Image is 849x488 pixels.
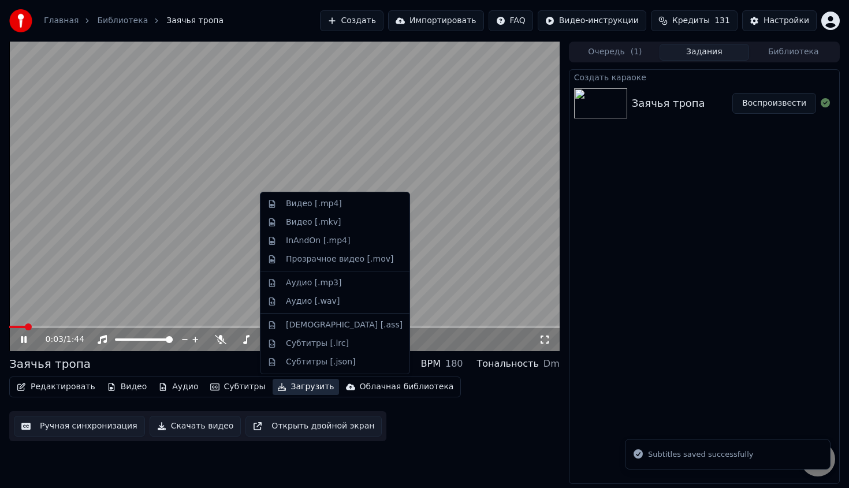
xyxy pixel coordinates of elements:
button: Настройки [742,10,817,31]
button: Кредиты131 [651,10,738,31]
span: ( 1 ) [631,46,642,58]
button: Загрузить [273,379,339,395]
div: Видео [.mkv] [286,217,341,228]
button: Очередь [571,44,660,61]
div: Тональность [477,357,539,371]
button: Воспроизвести [732,93,816,114]
div: Субтитры [.json] [286,356,356,368]
button: Видео-инструкции [538,10,646,31]
img: youka [9,9,32,32]
button: Субтитры [206,379,270,395]
div: / [46,334,73,345]
span: 131 [714,15,730,27]
div: Создать караоке [569,70,839,84]
button: Задания [660,44,749,61]
button: Скачать видео [150,416,241,437]
button: Видео [102,379,152,395]
div: InAndOn [.mp4] [286,235,351,247]
div: Субтитры [.lrc] [286,338,349,349]
div: Заячья тропа [9,356,91,372]
div: Видео [.mp4] [286,198,342,210]
span: 0:03 [46,334,64,345]
div: Настройки [764,15,809,27]
div: Облачная библиотека [360,381,454,393]
button: Открыть двойной экран [245,416,382,437]
div: BPM [421,357,441,371]
button: Импортировать [388,10,484,31]
button: FAQ [489,10,533,31]
span: 1:44 [66,334,84,345]
a: Главная [44,15,79,27]
a: Библиотека [97,15,148,27]
button: Редактировать [12,379,100,395]
span: Заячья тропа [166,15,224,27]
span: Кредиты [672,15,710,27]
div: Аудио [.mp3] [286,277,341,289]
button: Ручная синхронизация [14,416,145,437]
div: [DEMOGRAPHIC_DATA] [.ass] [286,319,403,331]
button: Создать [320,10,383,31]
div: Аудио [.wav] [286,296,340,307]
div: Dm [543,357,560,371]
div: Заячья тропа [632,95,705,111]
button: Аудио [154,379,203,395]
nav: breadcrumb [44,15,224,27]
div: Прозрачное видео [.mov] [286,254,393,265]
button: Библиотека [749,44,838,61]
div: 180 [445,357,463,371]
div: Subtitles saved successfully [648,449,753,460]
